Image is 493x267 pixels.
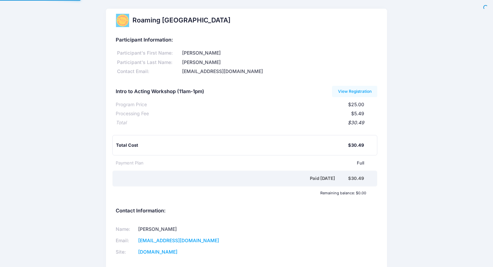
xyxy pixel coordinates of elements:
[116,101,147,108] div: Program Price
[138,249,177,255] a: [DOMAIN_NAME]
[113,191,370,195] div: Remaining balance: $0.00
[116,37,377,43] h5: Participant Information:
[136,224,238,235] td: [PERSON_NAME]
[116,208,377,214] h5: Contact Information:
[116,224,136,235] td: Name:
[149,110,364,117] div: $5.49
[181,59,377,66] div: [PERSON_NAME]
[181,68,377,75] div: [EMAIL_ADDRESS][DOMAIN_NAME]
[348,102,364,107] span: $25.00
[348,175,364,182] div: $30.49
[116,142,348,149] div: Total Cost
[116,247,136,258] td: Site:
[332,86,377,97] a: View Registration
[116,59,181,66] div: Participant's Last Name:
[181,50,377,57] div: [PERSON_NAME]
[116,89,204,95] h5: Intro to Acting Workshop (11am-1pm)
[117,175,348,182] div: Paid [DATE]
[116,110,149,117] div: Processing Fee
[116,50,181,57] div: Participant's First Name:
[116,160,144,166] div: Payment Plan
[348,142,364,149] div: $30.49
[116,235,136,247] td: Email:
[116,119,126,126] div: Total
[116,68,181,75] div: Contact Email:
[126,119,364,126] div: $30.49
[138,238,219,243] a: [EMAIL_ADDRESS][DOMAIN_NAME]
[132,16,230,24] h2: Roaming [GEOGRAPHIC_DATA]
[144,160,364,166] div: Full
